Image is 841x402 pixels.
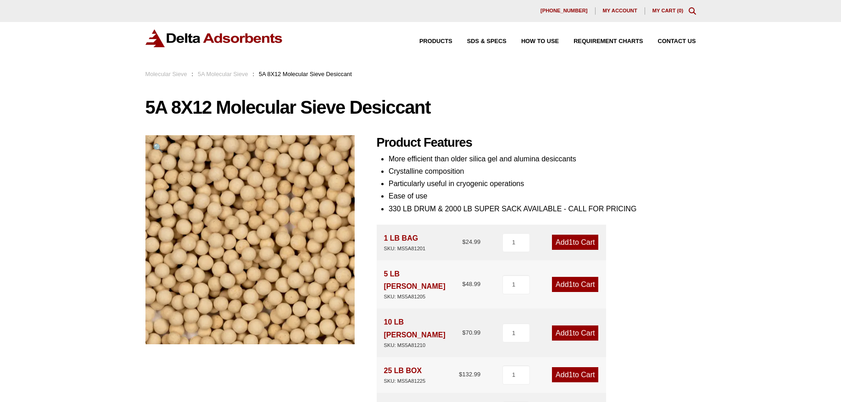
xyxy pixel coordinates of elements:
span: Contact Us [658,39,696,44]
div: SKU: MS5A81210 [384,341,462,350]
div: 25 LB BOX [384,364,426,385]
span: $ [462,281,465,287]
a: Add1to Cart [552,325,598,341]
bdi: 132.99 [459,371,480,378]
span: 1 [569,238,573,246]
span: 1 [569,371,573,379]
a: [PHONE_NUMBER] [533,7,596,15]
span: My account [603,8,637,13]
span: : [253,71,255,77]
div: 1 LB BAG [384,232,426,253]
span: 5A 8X12 Molecular Sieve Desiccant [259,71,352,77]
a: Add1to Cart [552,235,598,250]
span: $ [462,238,465,245]
span: 🔍 [153,143,163,153]
li: Crystalline composition [389,165,696,177]
a: SDS & SPECS [452,39,507,44]
li: More efficient than older silica gel and alumina desiccants [389,153,696,165]
h2: Product Features [377,135,696,150]
div: 10 LB [PERSON_NAME] [384,316,462,349]
span: : [192,71,194,77]
span: 1 [569,281,573,288]
a: View full-screen image gallery [145,135,171,160]
a: Add1to Cart [552,277,598,292]
a: Requirement Charts [559,39,643,44]
div: Toggle Modal Content [689,7,696,15]
img: Delta Adsorbents [145,29,283,47]
span: $ [462,329,465,336]
a: 5A Molecular Sieve [198,71,248,77]
li: 330 LB DRUM & 2000 LB SUPER SACK AVAILABLE - CALL FOR PRICING [389,203,696,215]
span: [PHONE_NUMBER] [540,8,588,13]
a: My account [596,7,645,15]
li: Ease of use [389,190,696,202]
span: Products [419,39,452,44]
span: How to Use [521,39,559,44]
a: Products [405,39,452,44]
bdi: 70.99 [462,329,480,336]
a: Contact Us [643,39,696,44]
bdi: 48.99 [462,281,480,287]
h1: 5A 8X12 Molecular Sieve Desiccant [145,98,696,117]
a: My Cart (0) [652,8,684,13]
span: $ [459,371,462,378]
div: SKU: MS5A81201 [384,244,426,253]
div: 5 LB [PERSON_NAME] [384,268,462,301]
span: 0 [679,8,681,13]
a: Molecular Sieve [145,71,187,77]
div: SKU: MS5A81205 [384,292,462,301]
div: SKU: MS5A81225 [384,377,426,385]
span: Requirement Charts [574,39,643,44]
bdi: 24.99 [462,238,480,245]
span: 1 [569,329,573,337]
li: Particularly useful in cryogenic operations [389,177,696,190]
a: Add1to Cart [552,367,598,382]
a: How to Use [507,39,559,44]
span: SDS & SPECS [467,39,507,44]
